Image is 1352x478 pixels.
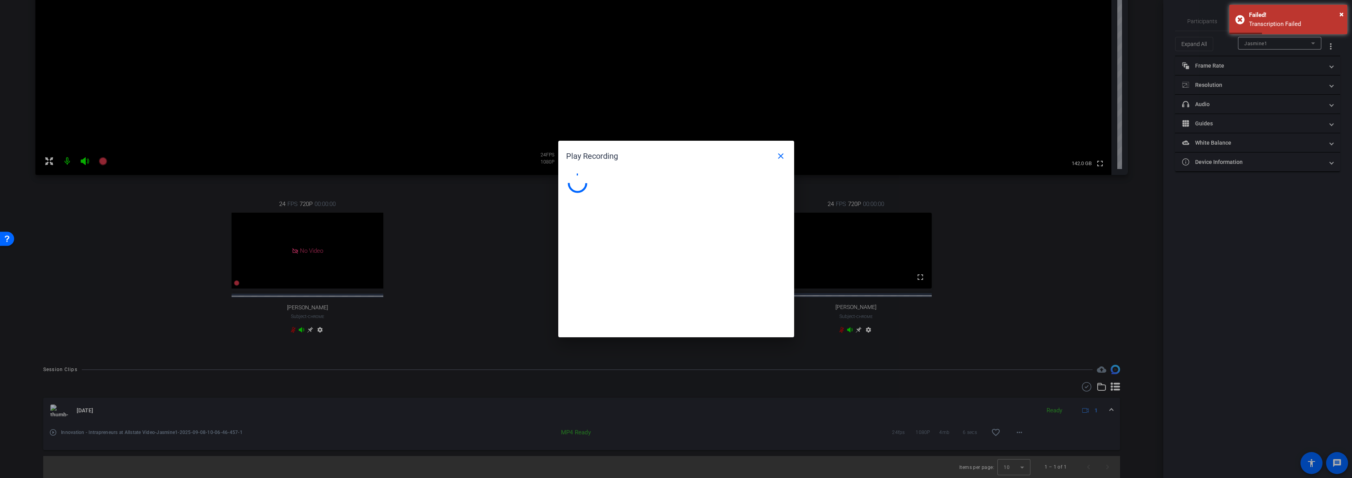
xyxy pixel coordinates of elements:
[776,151,785,161] mat-icon: close
[1249,20,1341,29] div: Transcription Failed
[566,147,790,165] div: Play Recording
[1249,11,1341,20] div: Failed!
[1339,8,1344,20] button: Close
[1339,9,1344,19] span: ×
